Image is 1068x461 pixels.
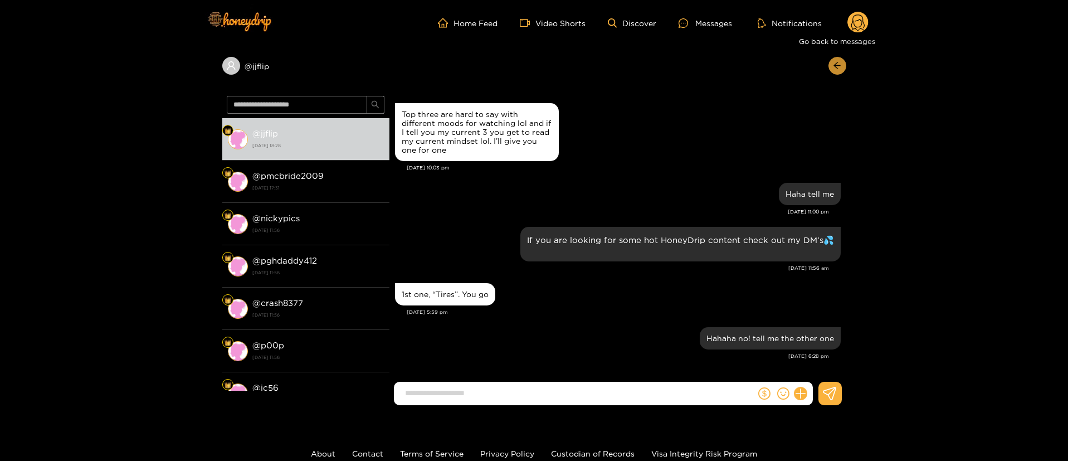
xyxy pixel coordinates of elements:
img: conversation [228,129,248,149]
img: conversation [228,172,248,192]
div: Hahaha no! tell me the other one [706,334,834,343]
div: Sep. 16, 10:03 pm [395,103,559,161]
div: Top three are hard to say with different moods for watching lol and if I tell you my current 3 yo... [402,110,552,154]
button: search [367,96,384,114]
strong: @ pghdaddy412 [252,256,317,265]
a: Video Shorts [520,18,586,28]
a: Home Feed [438,18,498,28]
img: Fan Level [225,297,231,304]
span: smile [777,387,789,400]
div: Sep. 17, 5:59 pm [395,283,495,305]
img: Fan Level [225,128,231,134]
div: [DATE] 5:59 pm [407,308,841,316]
p: If you are looking for some hot HoneyDrip content check out my DM’s💦 [527,234,834,246]
button: arrow-left [828,57,846,75]
a: Contact [352,449,383,458]
img: Fan Level [225,170,231,177]
strong: @ jc56 [252,383,279,392]
strong: [DATE] 11:56 [252,310,384,320]
a: Visa Integrity Risk Program [651,449,757,458]
span: video-camera [520,18,535,28]
a: Privacy Policy [480,449,534,458]
div: @jjflip [222,57,389,75]
a: Discover [608,18,656,28]
img: conversation [228,299,248,319]
strong: @ nickypics [252,213,300,223]
div: [DATE] 6:28 pm [395,352,829,360]
strong: @ pmcbride2009 [252,171,324,181]
div: Go back to messages [794,32,880,50]
img: Fan Level [225,212,231,219]
span: home [438,18,453,28]
img: Fan Level [225,255,231,261]
span: dollar [758,387,770,400]
strong: [DATE] 18:28 [252,140,384,151]
div: 1st one, “Tires”. You go [402,290,489,299]
strong: [DATE] 11:56 [252,268,384,278]
img: conversation [228,256,248,276]
a: Custodian of Records [551,449,635,458]
img: conversation [228,384,248,404]
span: arrow-left [833,61,841,71]
strong: [DATE] 11:56 [252,352,384,362]
a: Terms of Service [400,449,464,458]
div: Haha tell me [786,190,834,198]
strong: @ p00p [252,341,284,350]
div: Sep. 17, 6:28 pm [700,327,841,350]
a: About [311,449,335,458]
strong: @ crash8377 [252,298,303,308]
div: [DATE] 10:03 pm [407,164,841,172]
div: [DATE] 11:56 am [395,264,829,272]
div: [DATE] 11:00 pm [395,208,829,216]
button: Notifications [754,17,825,28]
strong: [DATE] 17:31 [252,183,384,193]
span: user [226,61,236,71]
img: Fan Level [225,339,231,346]
button: dollar [756,385,773,402]
img: Fan Level [225,382,231,389]
div: Sep. 17, 11:56 am [520,227,841,261]
span: search [371,100,379,110]
strong: [DATE] 11:56 [252,225,384,235]
img: conversation [228,341,248,361]
div: Sep. 16, 11:00 pm [779,183,841,205]
div: Messages [679,17,732,30]
strong: @ jjflip [252,129,278,138]
img: conversation [228,214,248,234]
